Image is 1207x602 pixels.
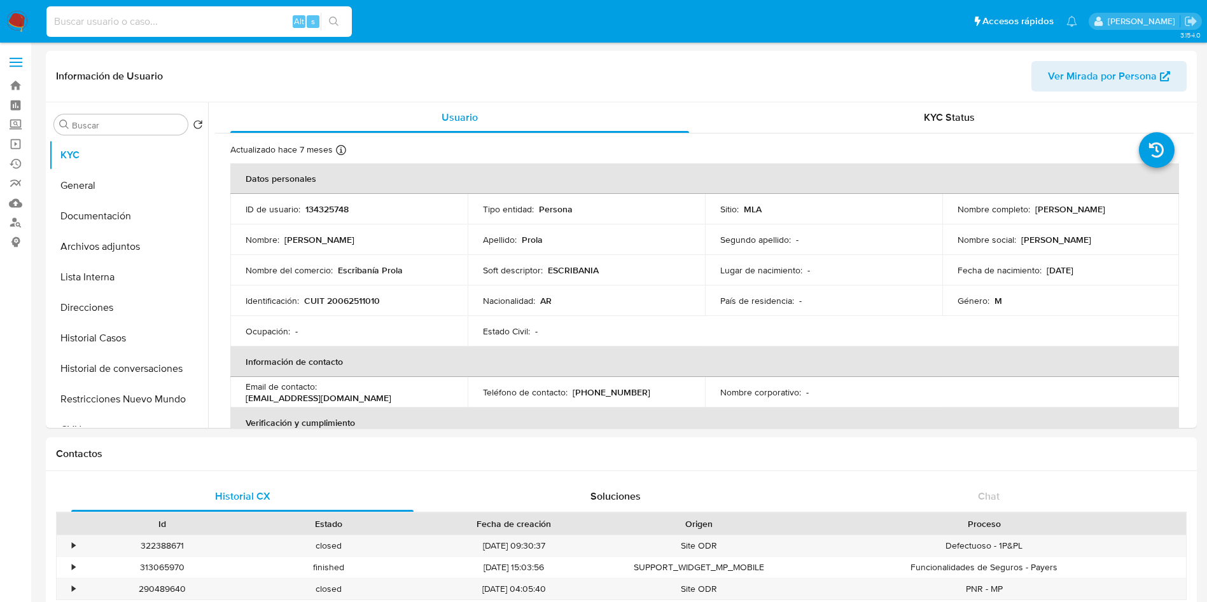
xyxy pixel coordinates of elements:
[616,535,783,556] div: Site ODR
[720,295,794,306] p: País de residencia :
[246,264,333,276] p: Nombre del comercio :
[72,540,75,552] div: •
[483,387,568,398] p: Teléfono de contacto :
[958,203,1030,215] p: Nombre completo :
[193,120,203,133] button: Volver al orden por defecto
[483,325,530,337] p: Estado Civil :
[49,231,208,262] button: Archivos adjuntos
[783,557,1186,578] div: Funcionalidades de Seguros - Payers
[982,15,1054,28] span: Accesos rápidos
[590,489,641,503] span: Soluciones
[958,234,1016,245] p: Nombre social :
[535,325,538,337] p: -
[49,414,208,445] button: CVU
[1031,61,1187,92] button: Ver Mirada por Persona
[246,203,300,215] p: ID de usuario :
[230,407,1179,438] th: Verificación y cumplimiento
[616,578,783,599] div: Site ODR
[806,387,809,398] p: -
[720,387,801,398] p: Nombre corporativo :
[442,110,478,125] span: Usuario
[1066,16,1077,27] a: Notificaciones
[1184,15,1197,28] a: Salir
[483,203,534,215] p: Tipo entidad :
[483,295,535,306] p: Nacionalidad :
[79,557,246,578] div: 313065970
[616,557,783,578] div: SUPPORT_WIDGET_MP_MOBILE
[1048,61,1157,92] span: Ver Mirada por Persona
[421,517,607,530] div: Fecha de creación
[72,120,183,131] input: Buscar
[72,583,75,595] div: •
[994,295,1002,306] p: M
[49,384,208,414] button: Restricciones Nuevo Mundo
[246,557,412,578] div: finished
[305,203,349,215] p: 134325748
[338,264,403,276] p: Escribanía Prola
[321,13,347,31] button: search-icon
[412,557,616,578] div: [DATE] 15:03:56
[792,517,1177,530] div: Proceso
[215,489,270,503] span: Historial CX
[799,295,802,306] p: -
[1108,15,1180,27] p: valeria.duch@mercadolibre.com
[79,535,246,556] div: 322388671
[783,535,1186,556] div: Defectuoso - 1P&PL
[978,489,1000,503] span: Chat
[295,325,298,337] p: -
[540,295,552,306] p: AR
[625,517,774,530] div: Origen
[49,262,208,292] button: Lista Interna
[56,448,1187,460] h1: Contactos
[539,203,573,215] p: Persona
[246,295,299,306] p: Identificación :
[412,578,616,599] div: [DATE] 04:05:40
[1035,203,1105,215] p: [PERSON_NAME]
[49,170,208,201] button: General
[230,163,1179,194] th: Datos personales
[246,381,317,392] p: Email de contacto :
[311,15,315,27] span: s
[1021,234,1091,245] p: [PERSON_NAME]
[1047,264,1073,276] p: [DATE]
[230,144,333,156] p: Actualizado hace 7 meses
[720,264,802,276] p: Lugar de nacimiento :
[284,234,354,245] p: [PERSON_NAME]
[246,392,391,404] p: [EMAIL_ADDRESS][DOMAIN_NAME]
[49,323,208,353] button: Historial Casos
[246,578,412,599] div: closed
[49,292,208,323] button: Direcciones
[483,264,543,276] p: Soft descriptor :
[49,201,208,231] button: Documentación
[783,578,1186,599] div: PNR - MP
[573,387,650,398] p: [PHONE_NUMBER]
[246,234,279,245] p: Nombre :
[49,353,208,384] button: Historial de conversaciones
[958,264,1042,276] p: Fecha de nacimiento :
[412,535,616,556] div: [DATE] 09:30:37
[548,264,599,276] p: ESCRIBANIA
[924,110,975,125] span: KYC Status
[304,295,380,306] p: CUIT 20062511010
[59,120,69,130] button: Buscar
[72,561,75,573] div: •
[796,234,799,245] p: -
[807,264,810,276] p: -
[522,234,543,245] p: Prola
[246,535,412,556] div: closed
[49,140,208,170] button: KYC
[720,203,739,215] p: Sitio :
[958,295,989,306] p: Género :
[294,15,304,27] span: Alt
[255,517,403,530] div: Estado
[56,70,163,83] h1: Información de Usuario
[720,234,791,245] p: Segundo apellido :
[79,578,246,599] div: 290489640
[744,203,762,215] p: MLA
[246,325,290,337] p: Ocupación :
[483,234,517,245] p: Apellido :
[230,346,1179,377] th: Información de contacto
[46,13,352,30] input: Buscar usuario o caso...
[88,517,237,530] div: Id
